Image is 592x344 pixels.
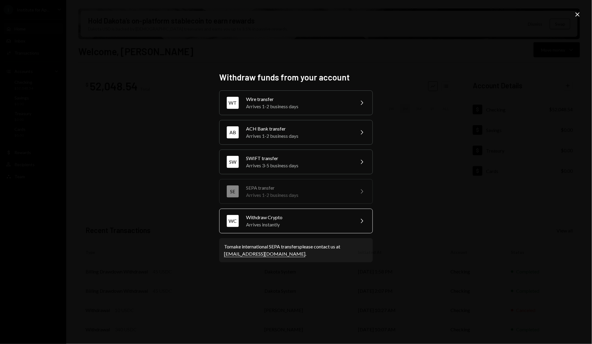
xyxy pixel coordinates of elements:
div: Withdraw Crypto [246,214,351,221]
button: ABACH Bank transferArrives 1-2 business days [219,120,373,145]
div: SEPA transfer [246,184,351,191]
div: SE [227,185,239,197]
a: [EMAIL_ADDRESS][DOMAIN_NAME] [224,251,305,257]
div: ACH Bank transfer [246,125,351,132]
div: WC [227,215,239,227]
div: SWIFT transfer [246,155,351,162]
button: SESEPA transferArrives 1-2 business days [219,179,373,204]
h2: Withdraw funds from your account [219,71,373,83]
div: SW [227,156,239,168]
div: WT [227,97,239,109]
div: Arrives 1-2 business days [246,191,351,199]
div: Arrives instantly [246,221,351,228]
button: WTWire transferArrives 1-2 business days [219,90,373,115]
button: WCWithdraw CryptoArrives instantly [219,209,373,233]
div: Arrives 3-5 business days [246,162,351,169]
div: To make international SEPA transfers please contact us at . [224,243,368,257]
div: Arrives 1-2 business days [246,132,351,140]
div: AB [227,126,239,138]
div: Arrives 1-2 business days [246,103,351,110]
button: SWSWIFT transferArrives 3-5 business days [219,150,373,174]
div: Wire transfer [246,96,351,103]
